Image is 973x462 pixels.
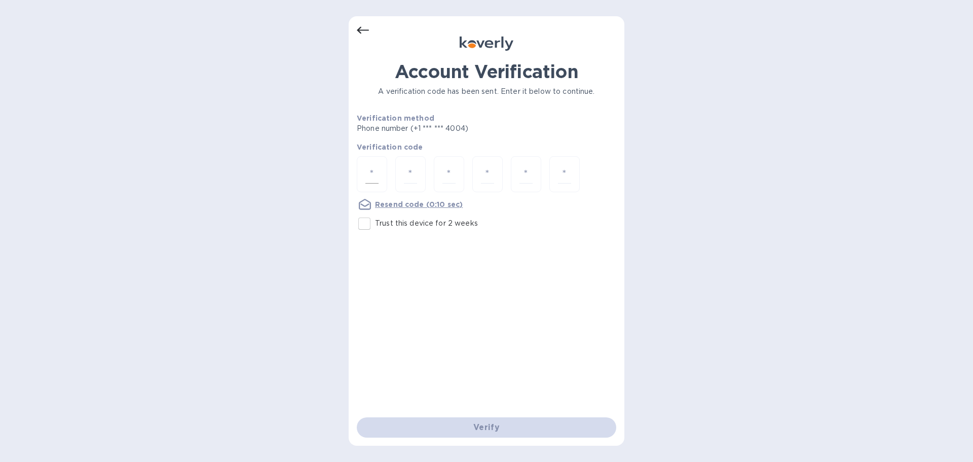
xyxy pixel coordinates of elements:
[357,123,546,134] p: Phone number (+1 *** *** 4004)
[357,114,434,122] b: Verification method
[357,61,616,82] h1: Account Verification
[375,200,463,208] u: Resend code (0:10 sec)
[375,218,478,229] p: Trust this device for 2 weeks
[357,86,616,97] p: A verification code has been sent. Enter it below to continue.
[357,142,616,152] p: Verification code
